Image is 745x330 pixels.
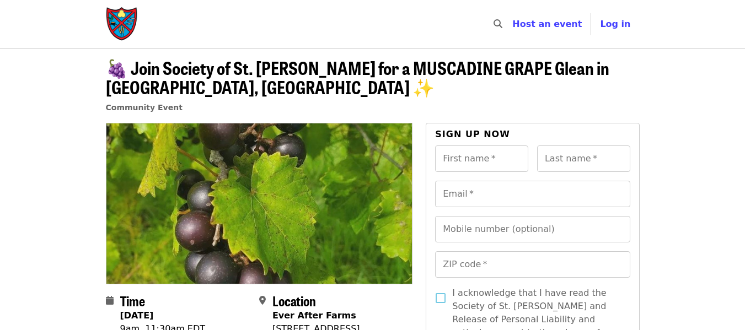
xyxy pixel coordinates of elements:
[494,19,502,29] i: search icon
[435,181,630,207] input: Email
[106,103,183,112] a: Community Event
[120,310,154,321] strong: [DATE]
[106,7,139,42] img: Society of St. Andrew - Home
[600,19,630,29] span: Log in
[272,291,316,310] span: Location
[435,145,528,172] input: First name
[435,216,630,242] input: Mobile number (optional)
[259,295,266,306] i: map-marker-alt icon
[106,123,412,283] img: 🍇 Join Society of St. Andrew for a MUSCADINE GRAPE Glean in POMONA PARK, FL ✨ organized by Societ...
[509,11,518,37] input: Search
[591,13,639,35] button: Log in
[435,251,630,278] input: ZIP code
[120,291,145,310] span: Time
[272,310,356,321] strong: Ever After Farms
[106,295,114,306] i: calendar icon
[106,55,609,100] span: 🍇 Join Society of St. [PERSON_NAME] for a MUSCADINE GRAPE Glean in [GEOGRAPHIC_DATA], [GEOGRAPHIC...
[537,145,630,172] input: Last name
[512,19,582,29] a: Host an event
[435,129,510,139] span: Sign up now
